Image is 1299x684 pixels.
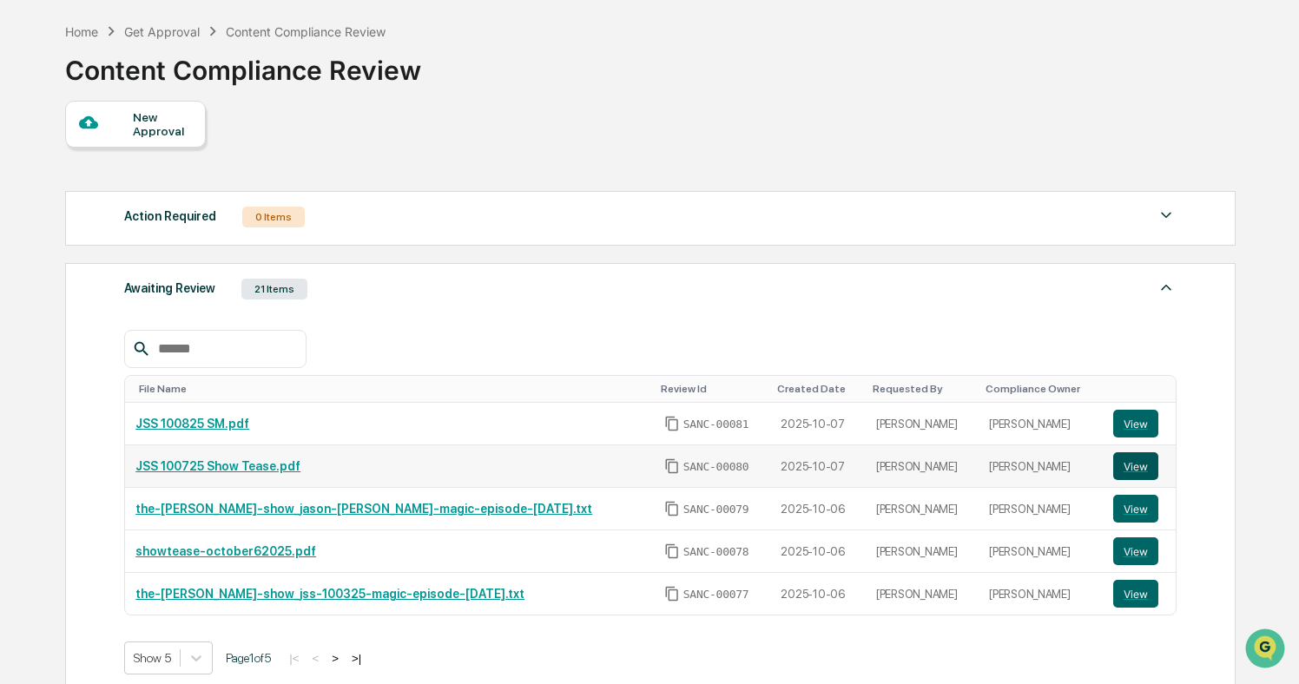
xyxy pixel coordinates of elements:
[1113,410,1165,437] a: View
[10,245,116,276] a: 🔎Data Lookup
[1113,537,1165,565] a: View
[866,530,979,573] td: [PERSON_NAME]
[664,586,680,602] span: Copy Id
[135,459,300,473] a: JSS 100725 Show Tease.pdf
[1113,537,1158,565] button: View
[664,501,680,516] span: Copy Id
[1156,277,1177,298] img: caret
[135,502,592,516] a: the-[PERSON_NAME]-show_jason-[PERSON_NAME]-magic-episode-[DATE].txt
[683,545,749,559] span: SANC-00078
[1113,410,1158,437] button: View
[242,207,305,227] div: 0 Items
[59,133,285,150] div: Start new chat
[133,110,191,138] div: New Approval
[770,403,866,445] td: 2025-10-07
[143,219,215,236] span: Attestations
[866,488,979,530] td: [PERSON_NAME]
[226,651,271,665] span: Page 1 of 5
[664,543,680,559] span: Copy Id
[1243,627,1290,674] iframe: Open customer support
[65,24,98,39] div: Home
[284,651,304,666] button: |<
[979,445,1103,488] td: [PERSON_NAME]
[664,416,680,431] span: Copy Id
[173,294,210,307] span: Pylon
[17,220,31,234] div: 🖐️
[770,573,866,615] td: 2025-10-06
[135,587,524,601] a: the-[PERSON_NAME]-show_jss-100325-magic-episode-[DATE].txt
[1113,580,1158,608] button: View
[135,544,316,558] a: showtease-october62025.pdf
[1113,495,1158,523] button: View
[139,383,647,395] div: Toggle SortBy
[683,418,749,431] span: SANC-00081
[124,277,215,299] div: Awaiting Review
[17,36,316,64] p: How can we help?
[979,573,1103,615] td: [PERSON_NAME]
[119,212,222,243] a: 🗄️Attestations
[17,133,49,164] img: 1746055101610-c473b297-6a78-478c-a979-82029cc54cd1
[661,383,764,395] div: Toggle SortBy
[1113,452,1165,480] a: View
[866,573,979,615] td: [PERSON_NAME]
[873,383,972,395] div: Toggle SortBy
[226,24,386,39] div: Content Compliance Review
[979,530,1103,573] td: [PERSON_NAME]
[770,488,866,530] td: 2025-10-06
[986,383,1096,395] div: Toggle SortBy
[683,588,749,602] span: SANC-00077
[1156,205,1177,226] img: caret
[307,651,324,666] button: <
[1113,452,1158,480] button: View
[135,417,249,431] a: JSS 100825 SM.pdf
[326,651,344,666] button: >
[124,24,200,39] div: Get Approval
[59,150,220,164] div: We're available if you need us!
[65,41,421,86] div: Content Compliance Review
[866,445,979,488] td: [PERSON_NAME]
[346,651,366,666] button: >|
[10,212,119,243] a: 🖐️Preclearance
[1117,383,1169,395] div: Toggle SortBy
[1113,580,1165,608] a: View
[777,383,859,395] div: Toggle SortBy
[124,205,216,227] div: Action Required
[35,252,109,269] span: Data Lookup
[295,138,316,159] button: Start new chat
[241,279,307,299] div: 21 Items
[1113,495,1165,523] a: View
[866,403,979,445] td: [PERSON_NAME]
[17,253,31,267] div: 🔎
[664,458,680,474] span: Copy Id
[979,488,1103,530] td: [PERSON_NAME]
[126,220,140,234] div: 🗄️
[122,293,210,307] a: Powered byPylon
[770,445,866,488] td: 2025-10-07
[979,403,1103,445] td: [PERSON_NAME]
[683,503,749,516] span: SANC-00079
[770,530,866,573] td: 2025-10-06
[35,219,112,236] span: Preclearance
[683,460,749,474] span: SANC-00080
